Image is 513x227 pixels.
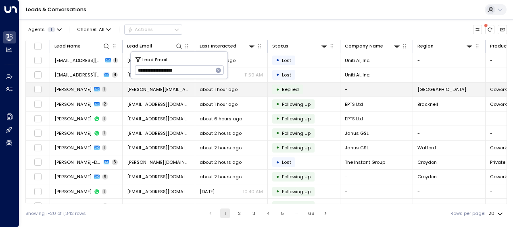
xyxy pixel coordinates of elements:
button: Go to next page [321,208,330,218]
span: hello@getuniti.com [127,72,190,78]
span: There are new threads available. Refresh the grid to view the latest updates. [485,25,494,34]
button: Agents1 [25,25,64,34]
div: Last Interacted [200,42,236,50]
span: Toggle select row [34,85,42,93]
label: Rows per page: [450,210,485,217]
span: Elden-Day Harrison-Bennett [54,159,101,165]
span: 1 [102,145,106,151]
td: - [340,199,413,213]
td: - [340,170,413,184]
span: Toggle select row [34,188,42,196]
div: Lead Email [127,42,152,50]
span: Following Up [282,203,311,209]
span: 9 [102,174,108,180]
div: Status [272,42,288,50]
span: Following Up [282,116,311,122]
span: brianwhite1977@yahoo.com [127,188,190,195]
div: Company Name [345,42,400,50]
span: about 2 hours ago [200,130,242,136]
span: hello@getuniti.com [54,72,101,78]
div: Company Name [345,42,383,50]
span: Brian White [54,188,92,195]
span: Toggle select row [34,129,42,137]
span: Agents [28,27,45,32]
span: Following Up [282,130,311,136]
button: Actions [124,25,182,34]
span: Stuart John [54,144,92,151]
span: Toggle select row [34,115,42,123]
span: EPTS Ltd [345,101,363,107]
span: caroline.tory@avetta.com [127,203,190,209]
span: about 6 hours ago [200,116,242,122]
div: Lead Name [54,42,81,50]
span: 6 [112,159,118,165]
span: mauro.pontes@uk.ey.com [127,86,190,93]
span: Mauro Pontes [54,86,92,93]
div: … [292,208,302,218]
span: Lost [282,72,291,78]
span: 1 [113,58,118,63]
span: 1 [102,130,106,136]
nav: pagination navigation [205,208,331,218]
span: Janus GSL [345,144,369,151]
span: Adam Mccarthy [54,101,92,107]
span: Toggle select row [34,158,42,166]
span: Stuart John [54,130,92,136]
span: Toggle select row [34,56,42,64]
span: Croydon [417,173,437,180]
div: Lead Email [127,42,183,50]
span: Croydon [417,159,437,165]
span: Lost [282,57,291,64]
td: - [413,68,486,82]
button: Go to page 4 [263,208,273,218]
button: Go to page 3 [249,208,259,218]
span: The Instant Group [345,159,385,165]
button: page 1 [220,208,230,218]
span: London [417,203,466,209]
button: Go to page 5 [277,208,287,218]
span: Following Up [282,173,311,180]
span: Adam Mccarthy [54,116,92,122]
div: • [276,69,279,80]
div: Region [417,42,434,50]
p: 10:40 AM [243,188,263,195]
span: about 2 hours ago [200,159,242,165]
div: Showing 1-20 of 1,342 rows [25,210,86,217]
p: 11:59 AM [244,72,263,78]
div: Product [490,42,509,50]
span: director@epts-ltd.co.uk [127,101,190,107]
span: Channel: [75,25,114,34]
span: London [417,86,466,93]
span: Following Up [282,188,311,195]
td: - [413,126,486,140]
td: - [340,83,413,97]
span: All [99,27,104,32]
div: • [276,186,279,197]
div: • [276,142,279,153]
span: hello@getuniti.com [54,57,103,64]
div: • [276,99,279,109]
span: about 2 hours ago [200,173,242,180]
td: - [413,184,486,198]
span: Caroline Tory [54,203,92,209]
span: Toggle select row [34,173,42,181]
span: director@epts-ltd.co.uk [127,116,190,122]
span: 2 [102,101,108,107]
span: 1 [48,27,55,32]
span: Uniti AI, Inc. [345,57,370,64]
button: Go to page 2 [235,208,244,218]
span: Toggle select row [34,144,42,152]
td: - [413,53,486,67]
div: Status [272,42,328,50]
span: Brian White [54,173,92,180]
span: office@janusgsl.com [127,130,190,136]
div: • [276,113,279,124]
span: Toggle select row [34,202,42,210]
span: Uniti AI, Inc. [345,72,370,78]
span: about 2 hours ago [200,144,242,151]
span: Toggle select row [34,100,42,108]
span: Following Up [282,144,311,151]
span: Toggle select all [34,42,42,50]
span: Bracknell [417,101,438,107]
span: Replied [282,86,299,93]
